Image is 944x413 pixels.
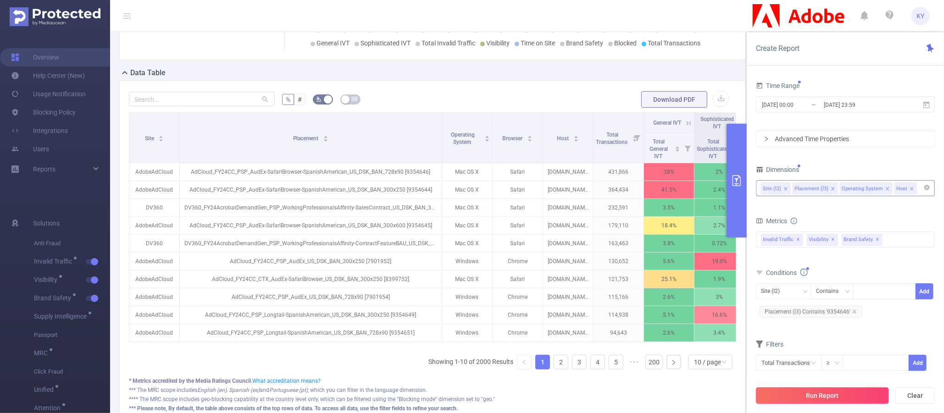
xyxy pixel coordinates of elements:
span: Visibility [487,39,510,47]
p: Chrome [493,253,543,270]
span: Solutions [33,214,60,232]
p: Chrome [493,288,543,306]
tspan: 21/09 [599,28,612,33]
span: Visibility [34,276,61,283]
a: Integrations [11,121,68,140]
tspan: 03/09 [365,28,378,33]
p: AdobeAdCloud [129,270,179,288]
i: icon: caret-up [574,134,579,137]
i: icon: close [783,187,788,192]
input: Start date [761,99,835,111]
span: Invalid Traffic [761,234,803,246]
li: Showing 1-10 of 2000 Results [428,355,513,369]
li: 5 [609,355,623,369]
span: Site [145,135,155,142]
i: icon: close-circle [924,185,930,190]
div: Sort [675,145,680,150]
i: icon: caret-up [485,134,490,137]
li: 3 [572,355,587,369]
i: Filter menu [631,113,644,163]
p: Windows [442,306,492,324]
a: Reports [33,160,56,178]
span: Passport [34,326,110,344]
tspan: 19/09 [573,28,586,33]
p: Windows [442,324,492,341]
span: General IVT [317,39,350,47]
p: Mac OS X [442,217,492,234]
i: icon: right [671,360,677,365]
tspan: 30/08 [313,28,326,33]
span: Dimensions [756,166,799,173]
i: icon: caret-up [323,134,328,137]
div: icon: rightAdvanced Time Properties [756,131,934,147]
a: Overview [11,48,59,66]
li: Host [894,182,917,194]
a: 2 [554,355,568,369]
input: Search... [129,92,275,106]
span: % [286,96,290,103]
span: Total General IVT [650,138,668,160]
div: Site (l2) [761,284,786,299]
a: Usage Notification [11,85,86,103]
tspan: 13/09 [495,28,508,33]
span: Create Report [756,44,800,53]
p: DV360 [129,235,179,252]
p: Safari [493,163,543,181]
tspan: 17/09 [547,28,560,33]
p: Safari [493,270,543,288]
p: Chrome [493,324,543,341]
i: icon: close [852,309,857,314]
i: icon: down [803,289,808,295]
i: Portuguese (pt) [269,387,308,393]
p: 232,591 [594,199,644,216]
i: icon: down [845,289,850,295]
i: icon: info-circle [800,269,808,276]
span: Click Fraud [34,363,110,381]
i: English (en), Spanish (es) [197,387,260,393]
button: Run Report [756,387,889,404]
p: [DOMAIN_NAME] [543,288,593,306]
p: 2.4% [694,181,744,198]
div: Sort [573,134,579,140]
span: Operating System [451,132,475,145]
p: AdobeAdCloud [129,163,179,181]
span: # [298,96,302,103]
span: Metrics [756,217,787,225]
p: 2% [694,163,744,181]
div: ≥ [827,355,836,370]
p: AdobeAdCloud [129,324,179,341]
a: 5 [609,355,623,369]
p: [DOMAIN_NAME] [543,306,593,324]
span: Blocked [615,39,637,47]
b: * Metrics accredited by the Media Ratings Council. [129,378,252,384]
tspan: 07/09 [417,28,430,33]
p: 431,866 [594,163,644,181]
span: Invalid Traffic [34,258,75,264]
p: [DOMAIN_NAME] [543,217,593,234]
tspan: 01/09 [339,28,352,33]
p: DV360 [129,199,179,216]
p: 114,938 [594,306,644,324]
p: 25.1% [644,270,694,288]
div: Sort [484,134,490,140]
p: 19.8% [694,253,744,270]
img: Protected Media [10,7,100,26]
i: icon: caret-up [528,134,533,137]
p: AdCloud_FY24CC_PSP_Longtail-SpanishAmerican_US_DSK_BAN_300x250 [9354649] [180,306,442,324]
input: End date [823,99,897,111]
tspan: 15/09 [521,28,534,33]
div: *** Please note, By default, the table above consists of the top rows of data. To access all data... [129,404,736,413]
p: Safari [493,199,543,216]
p: AdCloud_FY24CC_PSP_AudEx_US_DSK_BAN_300x250 [7901952] [180,253,442,270]
p: 163,463 [594,235,644,252]
tspan: 05/09 [391,28,404,33]
span: Placement (l3) Contains '9354646' [760,306,862,318]
a: What accreditation means? [252,378,321,384]
span: Supply Intelligence [34,313,90,319]
p: 0.72% [694,235,744,252]
i: icon: down [834,360,840,367]
p: 2.7% [694,217,744,234]
span: Brand Safety [842,234,883,246]
div: Placement (l3) [794,183,828,195]
p: DV360_FY24AcrobatDemandGen_PSP_WorkingProfessionalsAffinity-SalesContract_US_DSK_BAN_300x600 [984... [180,199,442,216]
